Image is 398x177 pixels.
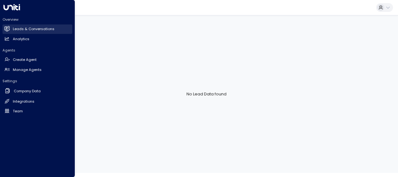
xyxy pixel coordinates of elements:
h2: Overview [3,17,72,22]
div: No Lead Data found [15,15,398,173]
h2: Company Data [14,88,41,94]
h2: Manage Agents [13,67,42,72]
a: Company Data [3,86,72,96]
h2: Agents [3,48,72,53]
h2: Analytics [13,36,29,42]
h2: Leads & Conversations [13,26,54,32]
a: Analytics [3,34,72,44]
a: Integrations [3,97,72,106]
h2: Settings [3,78,72,83]
h2: Integrations [13,99,34,104]
a: Manage Agents [3,65,72,74]
a: Create Agent [3,55,72,65]
h2: Create Agent [13,57,37,62]
h2: Team [13,109,23,114]
a: Leads & Conversations [3,24,72,34]
a: Team [3,106,72,116]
